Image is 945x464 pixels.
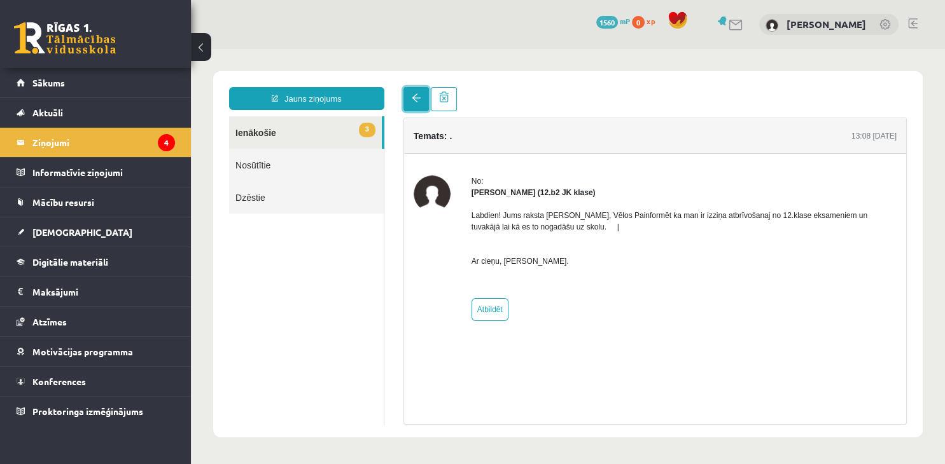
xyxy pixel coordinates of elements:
[281,161,706,218] p: Labdien! Jums raksta [PERSON_NAME], Vēlos Painformēt ka man ir izziņa atbrīvošanaj no 12.klase ek...
[17,367,175,396] a: Konferences
[32,158,175,187] legend: Informatīvie ziņojumi
[17,188,175,217] a: Mācību resursi
[661,81,706,93] div: 13:08 [DATE]
[620,16,630,26] span: mP
[766,19,778,32] img: Katrīna Kalnkaziņa
[168,74,185,88] span: 3
[38,67,191,100] a: 3Ienākošie
[17,307,175,336] a: Atzīmes
[17,397,175,426] a: Proktoringa izmēģinājums
[17,337,175,366] a: Motivācijas programma
[17,277,175,306] a: Maksājumi
[281,249,318,272] a: Atbildēt
[32,226,132,238] span: [DEMOGRAPHIC_DATA]
[32,316,67,327] span: Atzīmes
[647,16,655,26] span: xp
[38,132,193,165] a: Dzēstie
[38,38,193,61] a: Jauns ziņojums
[632,16,645,29] span: 0
[32,406,143,417] span: Proktoringa izmēģinājums
[787,18,866,31] a: [PERSON_NAME]
[17,128,175,157] a: Ziņojumi4
[32,107,63,118] span: Aktuāli
[32,256,108,268] span: Digitālie materiāli
[223,126,260,163] img: Leons Laikovskis
[17,247,175,276] a: Digitālie materiāli
[281,139,405,148] strong: [PERSON_NAME] (12.b2 JK klase)
[32,196,94,208] span: Mācību resursi
[17,98,175,127] a: Aktuāli
[632,16,661,26] a: 0 xp
[32,128,175,157] legend: Ziņojumi
[32,376,86,387] span: Konferences
[17,158,175,187] a: Informatīvie ziņojumi
[17,217,175,247] a: [DEMOGRAPHIC_DATA]
[38,100,193,132] a: Nosūtītie
[596,16,630,26] a: 1560 mP
[17,68,175,97] a: Sākums
[281,126,706,138] div: No:
[158,134,175,151] i: 4
[32,277,175,306] legend: Maksājumi
[32,77,65,88] span: Sākums
[596,16,618,29] span: 1560
[14,22,116,54] a: Rīgas 1. Tālmācības vidusskola
[223,82,261,92] h4: Temats: .
[32,346,133,357] span: Motivācijas programma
